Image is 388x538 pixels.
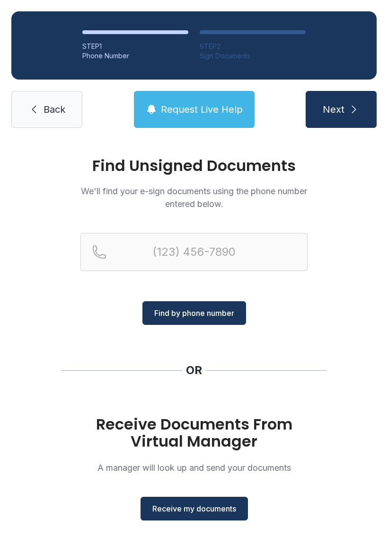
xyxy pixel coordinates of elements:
[161,103,243,116] span: Request Live Help
[200,51,306,61] div: Sign Documents
[80,185,308,210] p: We'll find your e-sign documents using the phone number entered below.
[82,42,188,51] div: STEP 1
[80,233,308,271] input: Reservation phone number
[152,503,236,514] span: Receive my documents
[80,416,308,450] h1: Receive Documents From Virtual Manager
[200,42,306,51] div: STEP 2
[154,307,234,319] span: Find by phone number
[186,363,202,378] div: OR
[82,51,188,61] div: Phone Number
[80,461,308,474] p: A manager will look up and send your documents
[80,158,308,173] h1: Find Unsigned Documents
[323,103,344,116] span: Next
[44,103,65,116] span: Back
